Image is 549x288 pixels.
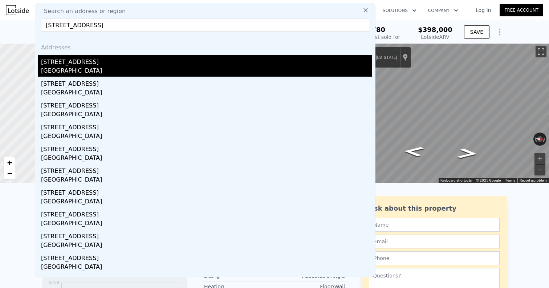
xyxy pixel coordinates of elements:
[4,168,15,179] a: Zoom out
[41,77,372,88] div: [STREET_ADDRESS]
[369,203,500,214] div: Ask about this property
[534,165,545,175] button: Zoom out
[377,4,422,17] button: Solutions
[41,110,372,120] div: [GEOGRAPHIC_DATA]
[41,55,372,66] div: [STREET_ADDRESS]
[418,26,452,33] span: $398,000
[7,169,12,178] span: −
[41,120,372,132] div: [STREET_ADDRESS]
[534,153,545,164] button: Zoom in
[48,280,60,285] tspan: $259
[505,178,515,182] a: Terms
[41,251,372,263] div: [STREET_ADDRESS]
[41,186,372,197] div: [STREET_ADDRESS]
[422,4,464,17] button: Company
[332,44,549,183] div: Street View
[41,66,372,77] div: [GEOGRAPHIC_DATA]
[41,241,372,251] div: [GEOGRAPHIC_DATA]
[41,19,369,32] input: Enter an address, city, region, neighborhood or zip code
[369,235,500,248] input: Email
[500,4,543,16] a: Free Account
[467,7,500,14] a: Log In
[41,88,372,98] div: [GEOGRAPHIC_DATA]
[533,135,547,143] button: Reset the view
[41,175,372,186] div: [GEOGRAPHIC_DATA]
[492,25,507,39] button: Show Options
[332,44,549,183] div: Map
[41,142,372,154] div: [STREET_ADDRESS]
[41,197,372,207] div: [GEOGRAPHIC_DATA]
[520,178,547,182] a: Report a problem
[395,144,432,159] path: Go South, S Crestline St
[7,158,12,167] span: +
[41,219,372,229] div: [GEOGRAPHIC_DATA]
[38,7,126,16] span: Search an address or region
[41,98,372,110] div: [STREET_ADDRESS]
[6,5,29,15] img: Lotside
[543,133,547,146] button: Rotate clockwise
[536,46,546,57] button: Toggle fullscreen view
[41,207,372,219] div: [STREET_ADDRESS]
[41,263,372,273] div: [GEOGRAPHIC_DATA]
[38,37,372,55] div: Addresses
[369,218,500,232] input: Name
[449,146,487,161] path: Go North, S Crestline St
[403,53,408,61] a: Show location on map
[4,157,15,168] a: Zoom in
[440,178,472,183] button: Keyboard shortcuts
[418,33,452,41] div: Lotside ARV
[41,164,372,175] div: [STREET_ADDRESS]
[476,178,501,182] span: © 2025 Google
[41,132,372,142] div: [GEOGRAPHIC_DATA]
[369,251,500,265] input: Phone
[41,229,372,241] div: [STREET_ADDRESS]
[533,133,537,146] button: Rotate counterclockwise
[41,154,372,164] div: [GEOGRAPHIC_DATA]
[464,25,489,38] button: SAVE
